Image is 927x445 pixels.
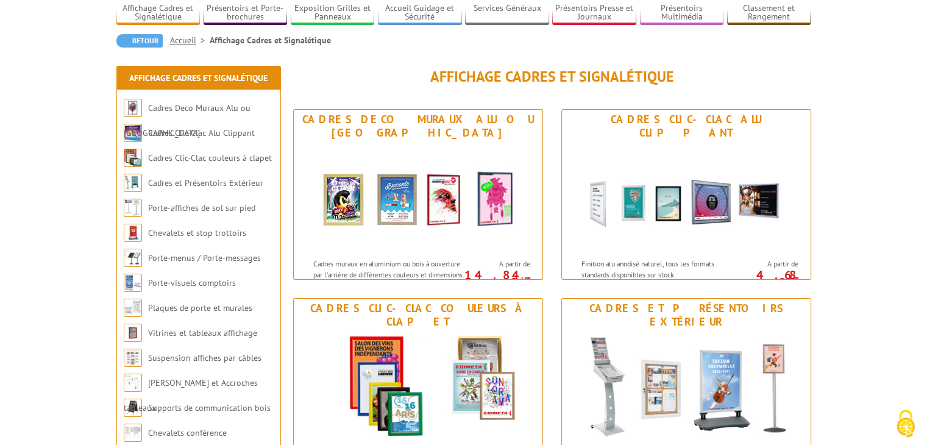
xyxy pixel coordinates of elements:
[124,224,142,242] img: Chevalets et stop trottoirs
[890,408,921,439] img: Cookies (fenêtre modale)
[124,199,142,217] img: Porte-affiches de sol sur pied
[313,258,464,301] p: Cadres muraux en aluminium ou bois à ouverture par l'arrière de différentes couleurs et dimension...
[124,99,142,117] img: Cadres Deco Muraux Alu ou Bois
[204,3,288,23] a: Présentoirs et Porte-brochures
[467,259,530,269] span: A partir de
[124,377,258,413] a: [PERSON_NAME] et Accroches tableaux
[124,299,142,317] img: Plaques de porte et murales
[561,109,811,280] a: Cadres Clic-Clac Alu Clippant Cadres Clic-Clac Alu Clippant Finition alu anodisé naturel, tous le...
[148,202,255,213] a: Porte-affiches de sol sur pied
[124,374,142,392] img: Cimaises et Accroches tableaux
[640,3,724,23] a: Présentoirs Multimédia
[552,3,636,23] a: Présentoirs Presse et Journaux
[170,35,210,46] a: Accueil
[148,252,261,263] a: Porte-menus / Porte-messages
[148,152,272,163] a: Cadres Clic-Clac couleurs à clapet
[520,275,530,285] sup: HT
[124,274,142,292] img: Porte-visuels comptoirs
[148,402,271,413] a: Supports de communication bois
[293,109,543,280] a: Cadres Deco Muraux Alu ou [GEOGRAPHIC_DATA] Cadres Deco Muraux Alu ou Bois Cadres muraux en alumi...
[465,3,549,23] a: Services Généraux
[148,327,257,338] a: Vitrines et tableaux affichage
[581,258,733,279] p: Finition alu anodisé naturel, tous les formats standards disponibles sur stock.
[148,227,246,238] a: Chevalets et stop trottoirs
[305,332,531,441] img: Cadres Clic-Clac couleurs à clapet
[736,259,798,269] span: A partir de
[210,34,331,46] li: Affichage Cadres et Signalétique
[116,34,163,48] a: Retour
[297,113,539,140] div: Cadres Deco Muraux Alu ou [GEOGRAPHIC_DATA]
[116,3,201,23] a: Affichage Cadres et Signalétique
[884,404,927,445] button: Cookies (fenêtre modale)
[124,149,142,167] img: Cadres Clic-Clac couleurs à clapet
[148,302,252,313] a: Plaques de porte et murales
[148,127,255,138] a: Cadres Clic-Clac Alu Clippant
[461,271,530,286] p: 14.84 €
[124,174,142,192] img: Cadres et Présentoirs Extérieur
[305,143,531,252] img: Cadres Deco Muraux Alu ou Bois
[124,102,250,138] a: Cadres Deco Muraux Alu ou [GEOGRAPHIC_DATA]
[148,177,263,188] a: Cadres et Présentoirs Extérieur
[378,3,462,23] a: Accueil Guidage et Sécurité
[124,424,142,442] img: Chevalets conférence
[129,73,268,84] a: Affichage Cadres et Signalétique
[297,302,539,329] div: Cadres Clic-Clac couleurs à clapet
[727,3,811,23] a: Classement et Rangement
[291,3,375,23] a: Exposition Grilles et Panneaux
[730,271,798,286] p: 4.68 €
[124,324,142,342] img: Vitrines et tableaux affichage
[124,349,142,367] img: Suspension affiches par câbles
[574,332,799,441] img: Cadres et Présentoirs Extérieur
[148,352,261,363] a: Suspension affiches par câbles
[124,249,142,267] img: Porte-menus / Porte-messages
[789,275,798,285] sup: HT
[148,277,236,288] a: Porte-visuels comptoirs
[565,113,808,140] div: Cadres Clic-Clac Alu Clippant
[574,143,799,252] img: Cadres Clic-Clac Alu Clippant
[148,427,227,438] a: Chevalets conférence
[293,69,811,85] h1: Affichage Cadres et Signalétique
[565,302,808,329] div: Cadres et Présentoirs Extérieur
